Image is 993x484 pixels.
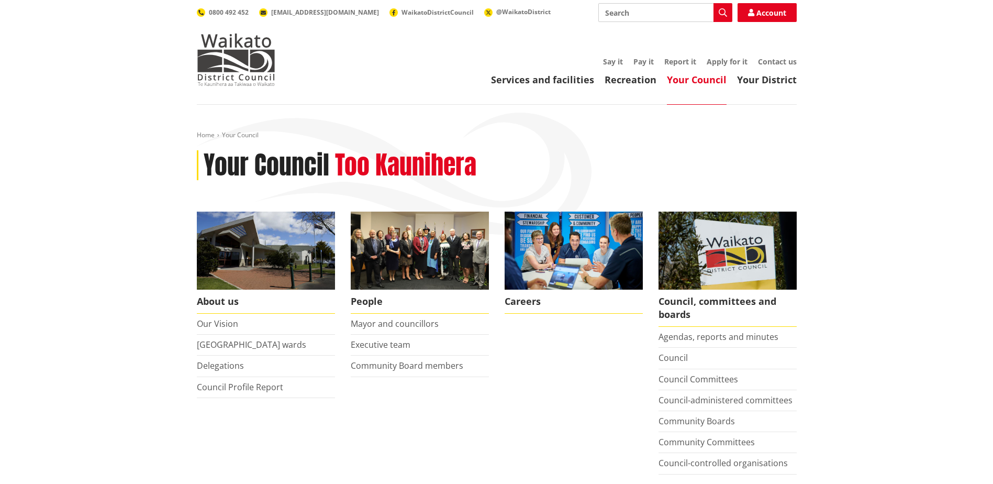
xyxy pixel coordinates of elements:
nav: breadcrumb [197,131,797,140]
a: Careers [505,212,643,314]
a: Say it [603,57,623,67]
a: Home [197,130,215,139]
a: Apply for it [707,57,747,67]
a: Services and facilities [491,73,594,86]
span: [EMAIL_ADDRESS][DOMAIN_NAME] [271,8,379,17]
a: Council Profile Report [197,381,283,393]
a: 2022 Council People [351,212,489,314]
a: Council-administered committees [659,394,793,406]
a: Your Council [667,73,727,86]
span: WaikatoDistrictCouncil [401,8,474,17]
a: Pay it [633,57,654,67]
img: WDC Building 0015 [197,212,335,290]
a: Delegations [197,360,244,371]
span: People [351,290,489,314]
span: Your Council [222,130,259,139]
h2: Too Kaunihera [335,150,476,181]
a: Contact us [758,57,797,67]
h1: Your Council [204,150,329,181]
a: Waikato-District-Council-sign Council, committees and boards [659,212,797,327]
a: Council [659,352,688,364]
a: Mayor and councillors [351,318,439,329]
a: @WaikatoDistrict [484,7,551,16]
span: @WaikatoDistrict [496,7,551,16]
a: 0800 492 452 [197,8,249,17]
img: Waikato District Council - Te Kaunihera aa Takiwaa o Waikato [197,34,275,86]
a: Recreation [605,73,656,86]
span: 0800 492 452 [209,8,249,17]
a: Council-controlled organisations [659,457,788,469]
a: Council Committees [659,373,738,385]
a: WaikatoDistrictCouncil [389,8,474,17]
a: Agendas, reports and minutes [659,331,778,343]
input: Search input [598,3,732,22]
span: About us [197,290,335,314]
a: Account [738,3,797,22]
a: Executive team [351,339,410,350]
a: WDC Building 0015 About us [197,212,335,314]
a: [EMAIL_ADDRESS][DOMAIN_NAME] [259,8,379,17]
img: 2022 Council [351,212,489,290]
a: Your District [737,73,797,86]
a: Report it [664,57,696,67]
span: Council, committees and boards [659,290,797,327]
a: Community Board members [351,360,463,371]
a: Community Committees [659,436,755,448]
a: Community Boards [659,415,735,427]
a: [GEOGRAPHIC_DATA] wards [197,339,306,350]
img: Office staff in meeting - Career page [505,212,643,290]
img: Waikato-District-Council-sign [659,212,797,290]
span: Careers [505,290,643,314]
a: Our Vision [197,318,238,329]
